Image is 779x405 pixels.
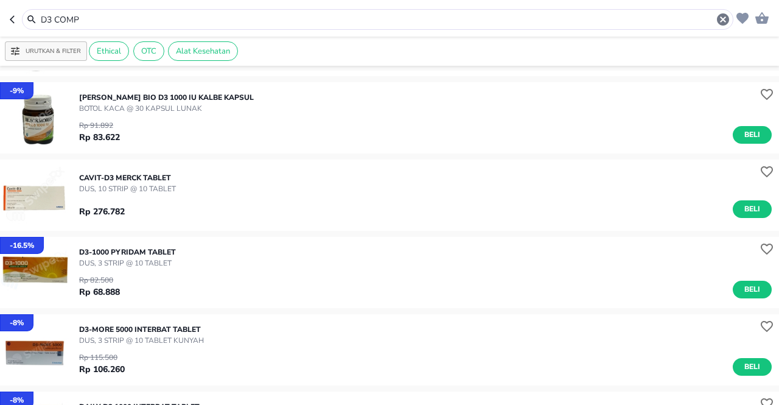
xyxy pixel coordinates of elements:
[733,281,772,298] button: Beli
[79,247,176,258] p: D3-1000 Pyridam TABLET
[79,131,120,144] p: Rp 83.622
[134,46,164,57] span: OTC
[79,335,204,346] p: DUS, 3 STRIP @ 10 TABLET KUNYAH
[10,240,34,251] p: - 16.5 %
[79,120,120,131] p: Rp 91.892
[79,205,125,218] p: Rp 276.782
[733,358,772,376] button: Beli
[168,41,238,61] div: Alat Kesehatan
[79,92,254,103] p: [PERSON_NAME] BIO D3 1000 IU Kalbe KAPSUL
[89,46,128,57] span: Ethical
[79,172,176,183] p: CAVIT-D3 Merck TABLET
[79,286,120,298] p: Rp 68.888
[742,203,763,216] span: Beli
[733,200,772,218] button: Beli
[79,324,204,335] p: D3-MORE 5000 Interbat TABLET
[5,41,87,61] button: Urutkan & Filter
[79,258,176,269] p: DUS, 3 STRIP @ 10 TABLET
[742,283,763,296] span: Beli
[169,46,237,57] span: Alat Kesehatan
[79,183,176,194] p: DUS, 10 STRIP @ 10 TABLET
[10,317,24,328] p: - 8 %
[10,85,24,96] p: - 9 %
[742,129,763,141] span: Beli
[79,103,254,114] p: BOTOL KACA @ 30 KAPSUL LUNAK
[79,352,125,363] p: Rp 115.500
[89,41,129,61] div: Ethical
[133,41,164,61] div: OTC
[742,361,763,373] span: Beli
[79,363,125,376] p: Rp 106.260
[733,126,772,144] button: Beli
[79,275,120,286] p: Rp 82.500
[26,47,81,56] p: Urutkan & Filter
[40,13,716,26] input: Cari 4000+ produk di sini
